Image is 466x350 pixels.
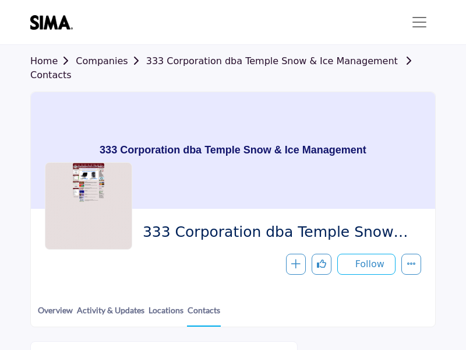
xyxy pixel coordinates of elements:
button: More details [401,254,421,275]
h1: 333 Corporation dba Temple Snow & Ice Management [100,92,366,209]
a: Companies [76,55,146,66]
a: Activity & Updates [76,304,145,325]
button: Toggle navigation [403,10,436,34]
button: Follow [337,254,396,275]
a: Home [30,55,76,66]
a: Overview [37,304,73,325]
span: 333 Corporation dba Temple Snow & Ice Management [143,223,412,242]
a: 333 Corporation dba Temple Snow & Ice Management [146,55,398,66]
img: site Logo [30,15,79,30]
a: Contacts [187,304,221,327]
button: Like [312,254,331,275]
a: Locations [148,304,184,325]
